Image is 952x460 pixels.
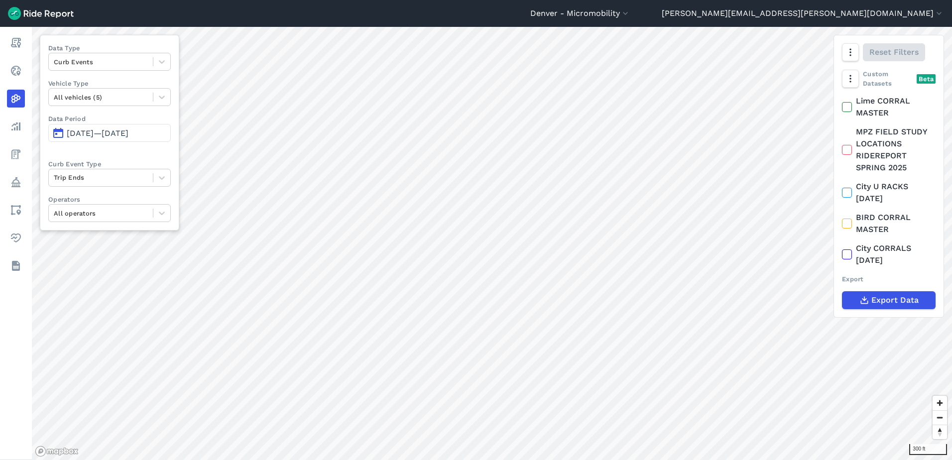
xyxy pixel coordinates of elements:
[7,34,25,52] a: Report
[842,95,936,119] label: Lime CORRAL MASTER
[8,7,74,20] img: Ride Report
[662,7,944,19] button: [PERSON_NAME][EMAIL_ADDRESS][PERSON_NAME][DOMAIN_NAME]
[842,69,936,88] div: Custom Datasets
[35,446,79,457] a: Mapbox logo
[530,7,630,19] button: Denver - Micromobility
[842,181,936,205] label: City U RACKS [DATE]
[48,124,171,142] button: [DATE]—[DATE]
[917,74,936,84] div: Beta
[7,173,25,191] a: Policy
[7,201,25,219] a: Areas
[933,396,947,410] button: Zoom in
[32,27,952,460] canvas: Map
[48,43,171,53] label: Data Type
[48,159,171,169] label: Curb Event Type
[7,117,25,135] a: Analyze
[871,294,919,306] span: Export Data
[842,126,936,174] label: MPZ FIELD STUDY LOCATIONS RIDEREPORT SPRING 2025
[933,410,947,425] button: Zoom out
[7,145,25,163] a: Fees
[842,212,936,235] label: BIRD CORRAL MASTER
[7,229,25,247] a: Health
[67,128,128,138] span: [DATE]—[DATE]
[48,195,171,204] label: Operators
[842,274,936,284] div: Export
[842,242,936,266] label: City CORRALS [DATE]
[7,90,25,108] a: Heatmaps
[933,425,947,439] button: Reset bearing to north
[869,46,919,58] span: Reset Filters
[842,291,936,309] button: Export Data
[909,444,947,455] div: 300 ft
[48,79,171,88] label: Vehicle Type
[7,257,25,275] a: Datasets
[7,62,25,80] a: Realtime
[48,114,171,123] label: Data Period
[863,43,925,61] button: Reset Filters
